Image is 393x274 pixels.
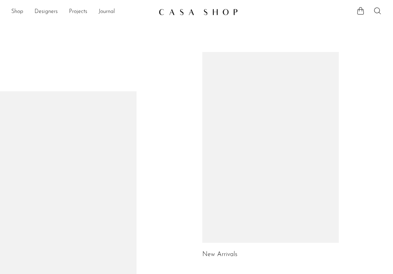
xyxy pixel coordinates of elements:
[11,6,153,18] nav: Desktop navigation
[34,7,58,17] a: Designers
[69,7,87,17] a: Projects
[11,6,153,18] ul: NEW HEADER MENU
[202,252,237,258] a: New Arrivals
[99,7,115,17] a: Journal
[11,7,23,17] a: Shop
